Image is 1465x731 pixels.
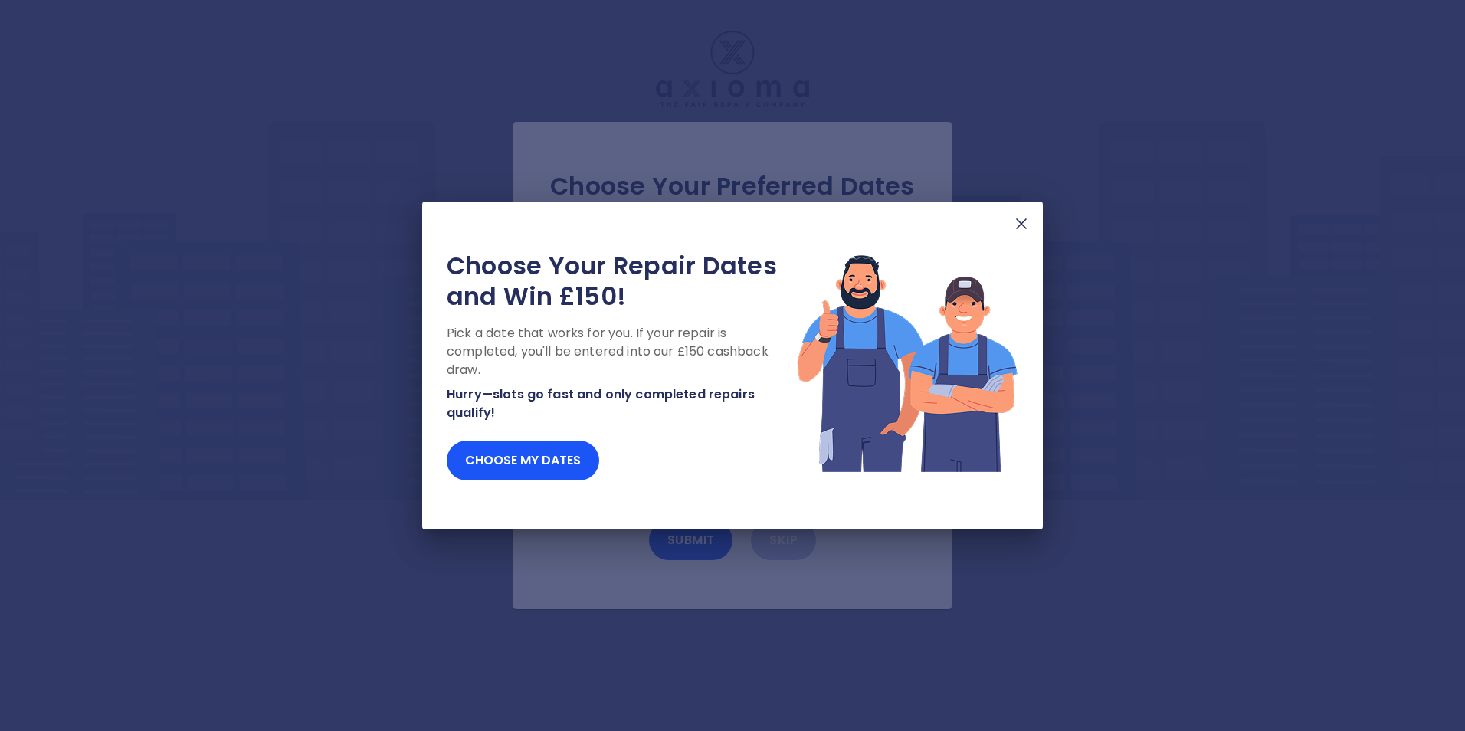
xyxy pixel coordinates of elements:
[447,251,796,312] h2: Choose Your Repair Dates and Win £150!
[447,441,599,480] button: Choose my dates
[447,385,796,422] p: Hurry—slots go fast and only completed repairs qualify!
[1012,215,1031,233] img: X Mark
[447,324,796,379] p: Pick a date that works for you. If your repair is completed, you'll be entered into our £150 cash...
[796,251,1018,474] img: Lottery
